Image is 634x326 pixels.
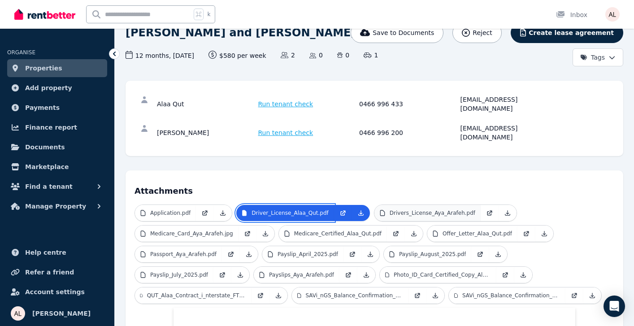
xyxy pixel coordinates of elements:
p: Medicare_Certified_Alaa_Qut.pdf [294,230,382,237]
span: Help centre [25,247,66,258]
a: Payments [7,99,107,117]
div: [PERSON_NAME] [157,124,256,142]
button: Tags [573,48,623,66]
span: 0 [337,51,349,60]
button: Find a tenant [7,178,107,196]
a: Drivers_License_Aya_Arafeh.pdf [374,205,481,221]
button: Reject [452,22,501,43]
p: Payslip_August_2025.pdf [399,251,466,258]
span: [PERSON_NAME] [32,308,91,319]
a: Download Attachment [426,287,444,304]
span: 1 [364,51,378,60]
span: Marketplace [25,161,69,172]
a: Download Attachment [499,205,517,221]
span: Properties [25,63,62,74]
span: Create lease agreement [529,28,614,37]
a: Finance report [7,118,107,136]
a: Open in new Tab [196,205,214,221]
img: Anna Loizou [605,7,620,22]
span: ORGANISE [7,49,35,56]
a: Refer a friend [7,263,107,281]
a: Download Attachment [535,226,553,242]
a: Open in new Tab [252,287,269,304]
p: Application.pdf [150,209,191,217]
div: 0466 996 433 [359,95,458,113]
a: Download Attachment [583,287,601,304]
p: Payslips_Aya_Arafeh.pdf [269,271,334,278]
a: Application.pdf [135,205,196,221]
div: Alaa Qut [157,95,256,113]
span: $580 per week [208,51,266,60]
a: Add property [7,79,107,97]
p: Medicare_Card_Aya_Arafeh.jpg [150,230,233,237]
span: 2 [281,51,295,60]
h4: Attachments [135,179,614,197]
div: 0466 996 200 [359,124,458,142]
a: Download Attachment [405,226,423,242]
p: Offer_Letter_Alaa_Qut.pdf [443,230,512,237]
a: Driver_License_Alaa_Qut.pdf [236,205,334,221]
a: Open in new Tab [481,205,499,221]
button: Manage Property [7,197,107,215]
a: Download Attachment [256,226,274,242]
div: [EMAIL_ADDRESS][DOMAIN_NAME] [460,124,559,142]
a: Payslips_Aya_Arafeh.pdf [254,267,339,283]
a: Payslip_August_2025.pdf [384,246,472,262]
a: Download Attachment [514,267,532,283]
a: Open in new Tab [565,287,583,304]
a: Open in new Tab [387,226,405,242]
a: Download Attachment [489,246,507,262]
span: 0 [309,51,323,60]
a: Open in new Tab [408,287,426,304]
span: Manage Property [25,201,86,212]
span: Run tenant check [258,128,313,137]
p: Passport_Aya_Arafeh.pdf [150,251,217,258]
span: 12 months , [DATE] [126,51,194,60]
span: Add property [25,83,72,93]
span: Save to Documents [373,28,434,37]
a: Download Attachment [361,246,379,262]
span: Find a tenant [25,181,73,192]
p: Photo_ID_Card_Certified_Copy_Alaa_Qut.pdf [394,271,491,278]
a: Medicare_Certified_Alaa_Qut.pdf [279,226,387,242]
a: Marketplace [7,158,107,176]
span: k [207,11,210,18]
img: Anna Loizou [11,306,25,321]
a: Payslip_April_2025.pdf [262,246,343,262]
a: Offer_Letter_Alaa_Qut.pdf [427,226,517,242]
span: Payments [25,102,60,113]
a: Account settings [7,283,107,301]
a: QUT_Alaa_Contract_i_nterstate_FT_Registrar_REG1_Gen_Surg_0.PDF [135,287,252,304]
span: Refer a friend [25,267,74,278]
p: SAVi_nGS_Balance_Confirmation_Aya_Arafeh.pdf [462,292,560,299]
p: Driver_License_Alaa_Qut.pdf [252,209,328,217]
span: Finance report [25,122,77,133]
a: SAVi_nGS_Balance_Confirmation_Aya_Arafeh.pdf [449,287,565,304]
a: Passport_Aya_Arafeh.pdf [135,246,222,262]
a: Open in new Tab [222,246,240,262]
a: Download Attachment [231,267,249,283]
a: Open in new Tab [471,246,489,262]
p: SAVi_nGS_Balance_Confirmation_Alaa_Qut.pdf [306,292,403,299]
span: Tags [580,53,605,62]
span: Account settings [25,287,85,297]
a: Documents [7,138,107,156]
a: Open in new Tab [517,226,535,242]
span: Documents [25,142,65,152]
a: Download Attachment [214,205,232,221]
a: Open in new Tab [239,226,256,242]
a: Properties [7,59,107,77]
img: RentBetter [14,8,75,21]
a: Help centre [7,243,107,261]
a: SAVi_nGS_Balance_Confirmation_Alaa_Qut.pdf [292,287,408,304]
div: Inbox [556,10,587,19]
a: Open in new Tab [213,267,231,283]
div: Open Intercom Messenger [604,296,625,317]
a: Open in new Tab [496,267,514,283]
a: Open in new Tab [343,246,361,262]
a: Medicare_Card_Aya_Arafeh.jpg [135,226,239,242]
a: Photo_ID_Card_Certified_Copy_Alaa_Qut.pdf [380,267,496,283]
a: Download Attachment [240,246,258,262]
a: Download Attachment [357,267,375,283]
span: Reject [473,28,492,37]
